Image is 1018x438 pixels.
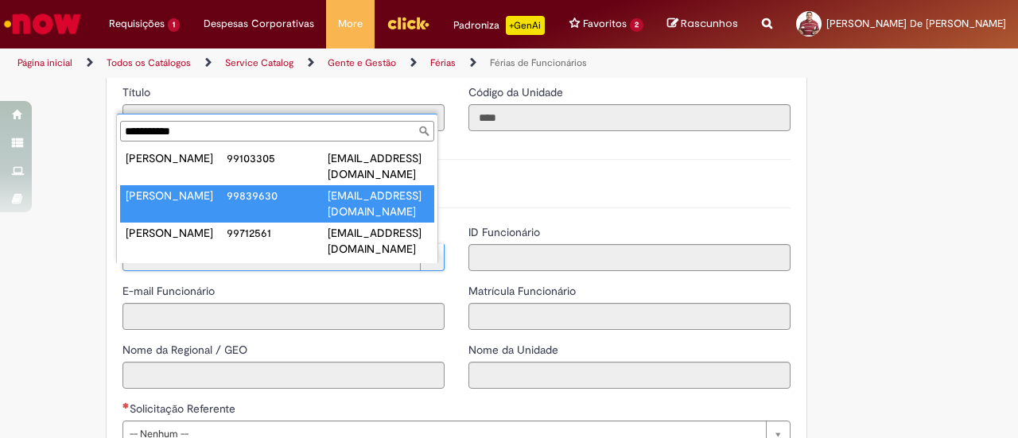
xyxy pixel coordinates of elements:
[328,150,429,182] div: [EMAIL_ADDRESS][DOMAIN_NAME]
[227,225,328,241] div: 99712561
[227,150,328,166] div: 99103305
[328,225,429,257] div: [EMAIL_ADDRESS][DOMAIN_NAME]
[117,145,437,263] ul: Funcionário(s)
[126,188,227,203] div: [PERSON_NAME]
[328,188,429,219] div: [EMAIL_ADDRESS][DOMAIN_NAME]
[126,225,227,241] div: [PERSON_NAME]
[227,188,328,203] div: 99839630
[126,150,227,166] div: [PERSON_NAME]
